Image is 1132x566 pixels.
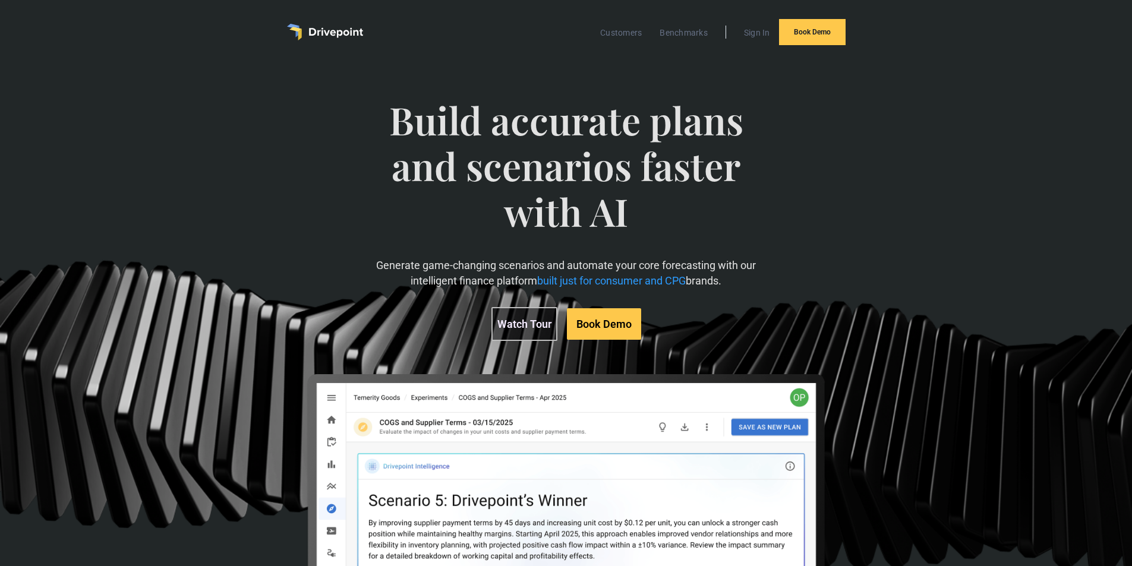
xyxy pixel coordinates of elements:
[738,25,776,40] a: Sign In
[537,274,686,287] span: built just for consumer and CPG
[654,25,714,40] a: Benchmarks
[491,307,557,341] a: Watch Tour
[779,19,846,45] a: Book Demo
[567,308,641,340] a: Book Demo
[594,25,648,40] a: Customers
[371,97,761,258] span: Build accurate plans and scenarios faster with AI
[287,24,363,40] a: home
[371,258,761,287] p: Generate game-changing scenarios and automate your core forecasting with our intelligent finance ...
